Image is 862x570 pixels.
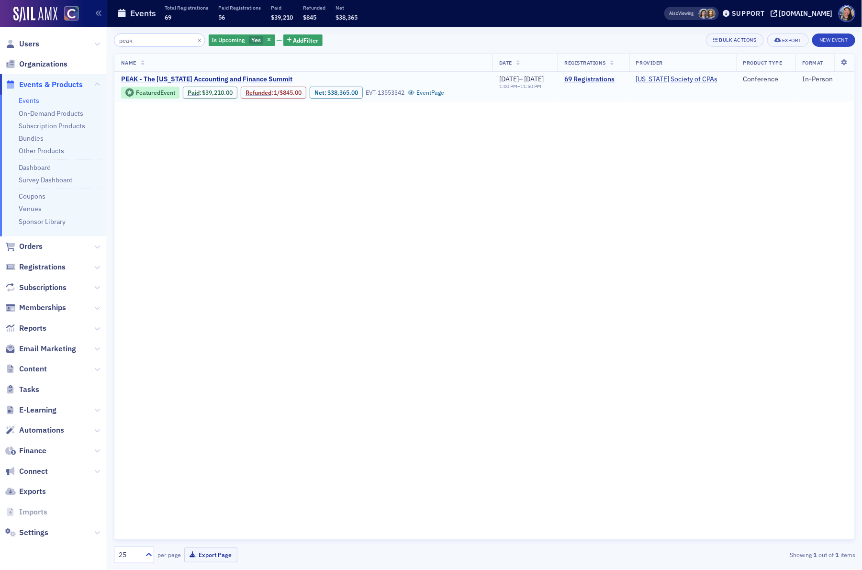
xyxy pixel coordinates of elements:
[19,446,46,456] span: Finance
[19,204,42,213] a: Venues
[19,466,48,477] span: Connect
[812,35,855,44] a: New Event
[771,10,836,17] button: [DOMAIN_NAME]
[188,89,202,96] span: :
[246,89,274,96] span: :
[114,34,205,47] input: Search…
[499,59,512,66] span: Date
[5,507,47,517] a: Imports
[802,75,848,84] div: In-Person
[303,13,316,21] span: $845
[782,38,802,43] div: Export
[699,9,709,19] span: Stacy Svendsen
[5,344,76,354] a: Email Marketing
[336,13,358,21] span: $38,365
[705,9,716,19] span: Lindsay Moore
[19,217,66,226] a: Sponsor Library
[283,34,323,46] button: AddFilter
[19,79,83,90] span: Events & Products
[310,87,362,98] div: Net: $3836500
[119,550,140,560] div: 25
[121,75,444,84] a: PEAK - The [US_STATE] Accounting and Finance Summit
[19,59,67,69] span: Organizations
[336,4,358,11] p: Net
[839,5,855,22] span: Profile
[564,75,622,84] a: 69 Registrations
[5,384,39,395] a: Tasks
[157,550,181,559] label: per page
[293,36,319,45] span: Add Filter
[218,13,225,21] span: 56
[183,87,237,98] div: Paid: 103 - $3921000
[834,550,840,559] strong: 1
[121,75,292,84] span: PEAK - The Colorado Accounting and Finance Summit
[19,344,76,354] span: Email Marketing
[209,34,275,46] div: Yes
[499,83,544,89] div: –
[202,89,233,96] span: $39,210.00
[19,241,43,252] span: Orders
[5,241,43,252] a: Orders
[314,89,327,96] span: Net :
[195,35,204,44] button: ×
[218,4,261,11] p: Paid Registrations
[19,425,64,436] span: Automations
[564,59,606,66] span: Registrations
[5,79,83,90] a: Events & Products
[670,10,679,16] div: Also
[121,59,136,66] span: Name
[5,323,46,334] a: Reports
[5,425,64,436] a: Automations
[188,89,200,96] a: Paid
[636,59,663,66] span: Provider
[743,75,789,84] div: Conference
[130,8,156,19] h1: Events
[241,87,306,98] div: Refunded: 103 - $3921000
[165,4,208,11] p: Total Registrations
[271,4,293,11] p: Paid
[499,75,544,84] div: –
[327,89,358,96] span: $38,365.00
[706,34,764,47] button: Bulk Actions
[19,282,67,293] span: Subscriptions
[13,7,57,22] img: SailAMX
[802,59,823,66] span: Format
[246,89,271,96] a: Refunded
[408,89,445,96] a: EventPage
[366,89,405,96] div: EVT-13553342
[19,146,64,155] a: Other Products
[19,302,66,313] span: Memberships
[303,4,325,11] p: Refunded
[636,75,718,84] span: Colorado Society of CPAs
[499,75,519,83] span: [DATE]
[5,466,48,477] a: Connect
[732,9,765,18] div: Support
[19,192,45,201] a: Coupons
[5,59,67,69] a: Organizations
[5,486,46,497] a: Exports
[5,262,66,272] a: Registrations
[5,302,66,313] a: Memberships
[19,134,44,143] a: Bundles
[5,39,39,49] a: Users
[524,75,544,83] span: [DATE]
[165,13,171,21] span: 69
[5,527,48,538] a: Settings
[812,550,818,559] strong: 1
[212,36,246,44] span: Is Upcoming
[136,90,175,95] div: Featured Event
[280,89,302,96] span: $845.00
[19,262,66,272] span: Registrations
[5,364,47,374] a: Content
[19,96,39,105] a: Events
[499,83,517,89] time: 1:00 PM
[57,6,79,22] a: View Homepage
[5,405,56,415] a: E-Learning
[779,9,833,18] div: [DOMAIN_NAME]
[19,405,56,415] span: E-Learning
[615,550,855,559] div: Showing out of items
[19,527,48,538] span: Settings
[19,39,39,49] span: Users
[64,6,79,21] img: SailAMX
